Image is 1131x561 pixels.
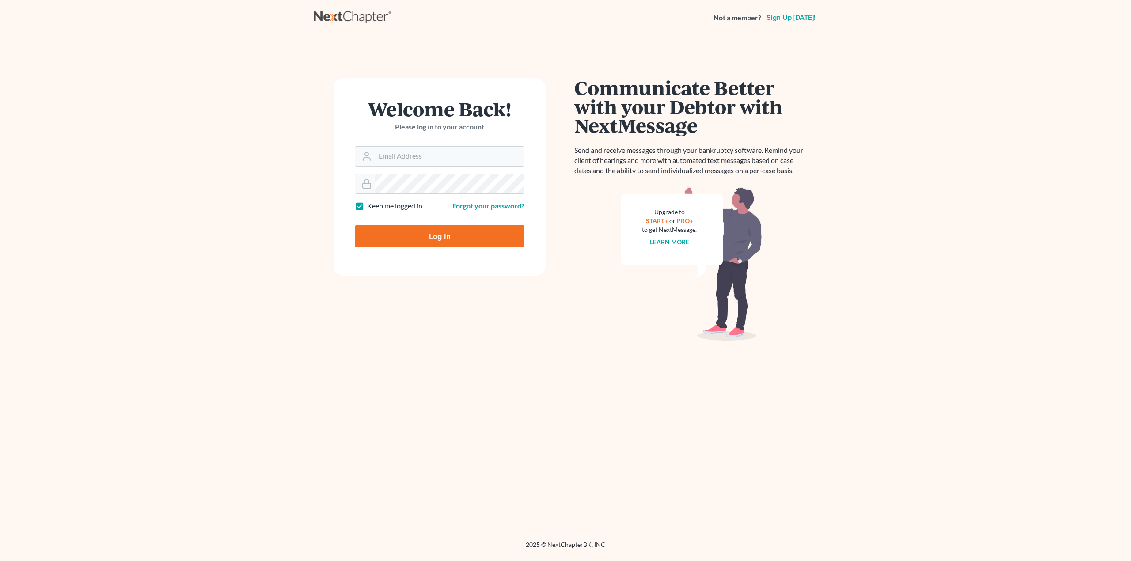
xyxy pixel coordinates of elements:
div: Upgrade to [642,208,697,216]
a: Sign up [DATE]! [765,14,817,21]
input: Log In [355,225,524,247]
div: to get NextMessage. [642,225,697,234]
a: Forgot your password? [452,201,524,210]
a: START+ [646,217,668,224]
span: or [669,217,676,224]
p: Send and receive messages through your bankruptcy software. Remind your client of hearings and mo... [574,145,808,176]
a: Learn more [650,238,689,246]
label: Keep me logged in [367,201,422,211]
strong: Not a member? [714,13,761,23]
img: nextmessage_bg-59042aed3d76b12b5cd301f8e5b87938c9018125f34e5fa2b7a6b67550977c72.svg [621,186,762,341]
h1: Communicate Better with your Debtor with NextMessage [574,78,808,135]
p: Please log in to your account [355,122,524,132]
input: Email Address [375,147,524,166]
a: PRO+ [677,217,693,224]
h1: Welcome Back! [355,99,524,118]
div: 2025 © NextChapterBK, INC [314,540,817,556]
